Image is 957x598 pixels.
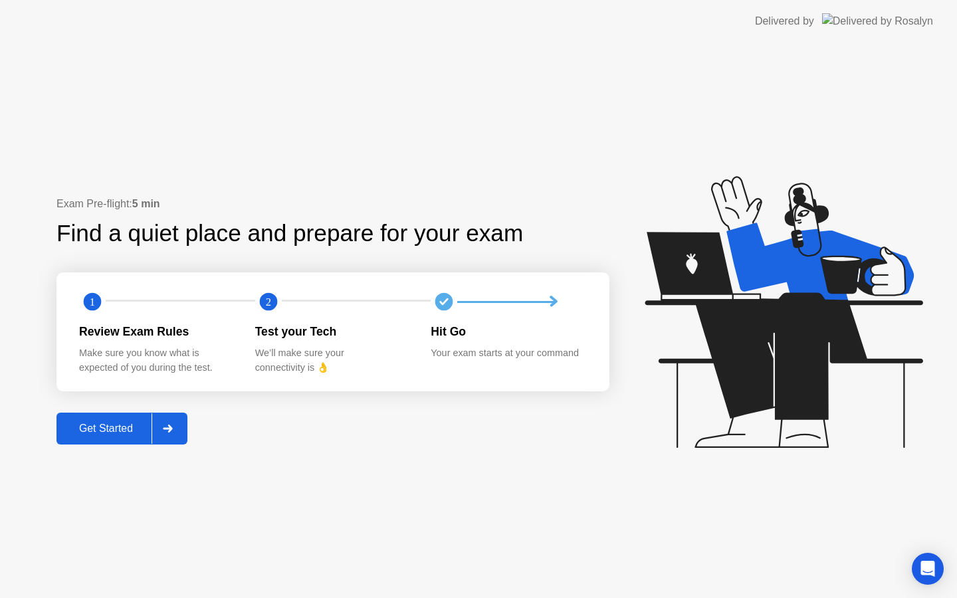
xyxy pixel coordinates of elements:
[56,413,187,445] button: Get Started
[56,196,609,212] div: Exam Pre-flight:
[132,198,160,209] b: 5 min
[431,346,585,361] div: Your exam starts at your command
[255,346,410,375] div: We’ll make sure your connectivity is 👌
[912,553,944,585] div: Open Intercom Messenger
[56,216,525,251] div: Find a quiet place and prepare for your exam
[79,346,234,375] div: Make sure you know what is expected of you during the test.
[266,296,271,308] text: 2
[755,13,814,29] div: Delivered by
[255,323,410,340] div: Test your Tech
[79,323,234,340] div: Review Exam Rules
[90,296,95,308] text: 1
[60,423,152,435] div: Get Started
[431,323,585,340] div: Hit Go
[822,13,933,29] img: Delivered by Rosalyn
